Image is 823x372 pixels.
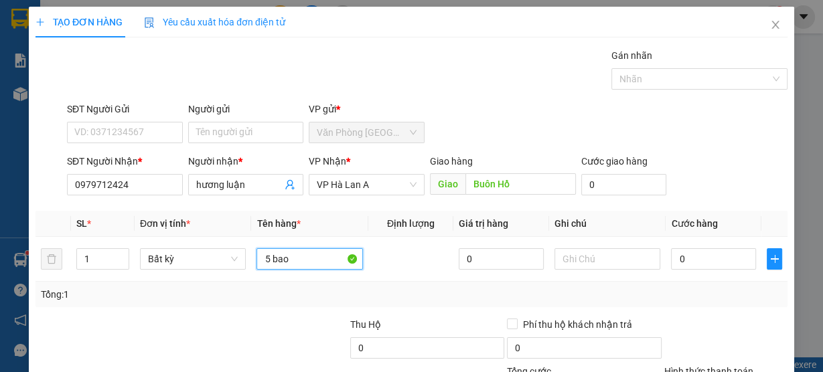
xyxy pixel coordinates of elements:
[256,218,300,229] span: Tên hàng
[317,175,417,195] span: VP Hà Lan A
[611,50,652,61] label: Gán nhãn
[549,211,666,237] th: Ghi chú
[387,218,435,229] span: Định lượng
[7,80,155,99] li: Thảo Lan
[67,154,183,169] div: SĐT Người Nhận
[285,179,295,190] span: user-add
[767,248,782,270] button: plus
[581,174,667,195] input: Cước giao hàng
[7,99,155,118] li: In ngày: 09:49 14/08
[757,7,794,44] button: Close
[188,154,304,169] div: Người nhận
[67,102,183,116] div: SĐT Người Gửi
[770,19,781,30] span: close
[144,17,285,27] span: Yêu cầu xuất hóa đơn điện tử
[581,156,648,167] label: Cước giao hàng
[554,248,661,270] input: Ghi Chú
[430,173,465,195] span: Giao
[41,248,62,270] button: delete
[309,102,425,116] div: VP gửi
[256,248,363,270] input: VD: Bàn, Ghế
[518,317,637,332] span: Phí thu hộ khách nhận trả
[35,17,123,27] span: TẠO ĐƠN HÀNG
[35,17,45,27] span: plus
[350,319,381,330] span: Thu Hộ
[76,218,87,229] span: SL
[671,218,717,229] span: Cước hàng
[317,122,417,143] span: Văn Phòng Sài Gòn
[430,156,473,167] span: Giao hàng
[309,156,346,167] span: VP Nhận
[148,249,238,269] span: Bất kỳ
[188,102,304,116] div: Người gửi
[465,173,576,195] input: Dọc đường
[41,287,319,302] div: Tổng: 1
[459,248,544,270] input: 0
[459,218,508,229] span: Giá trị hàng
[767,254,781,264] span: plus
[144,17,155,28] img: icon
[140,218,190,229] span: Đơn vị tính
